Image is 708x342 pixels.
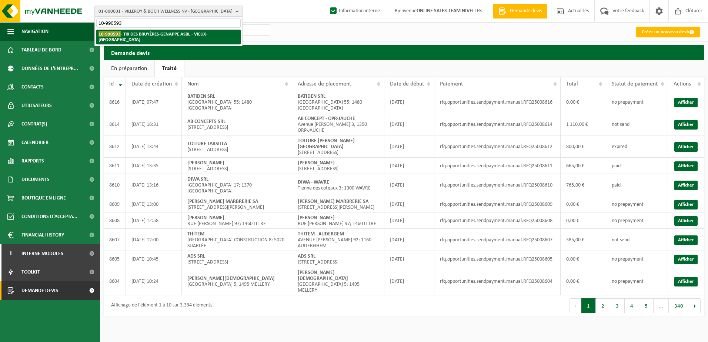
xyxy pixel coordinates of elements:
[104,267,126,295] td: 8604
[384,196,434,212] td: [DATE]
[187,81,199,87] span: Nom
[298,94,325,99] strong: BATIDEN SRL
[612,279,644,284] span: no prepayment
[674,216,698,226] a: Afficher
[384,212,434,229] td: [DATE]
[384,267,434,295] td: [DATE]
[561,267,606,295] td: 0,00 €
[292,251,384,267] td: [STREET_ADDRESS]
[610,298,625,313] button: 3
[187,160,224,166] strong: [PERSON_NAME]
[187,215,224,221] strong: [PERSON_NAME]
[298,160,335,166] strong: [PERSON_NAME]
[434,135,561,158] td: rfq.opportunities.sendpayment.manual.RFQ25008612
[561,91,606,113] td: 0,00 €
[292,196,384,212] td: [STREET_ADDRESS][PERSON_NAME]
[596,298,610,313] button: 2
[182,158,292,174] td: [STREET_ADDRESS]
[298,180,329,185] strong: DIWA - WAVRE
[561,229,606,251] td: 585,00 €
[21,41,61,59] span: Tableau de bord
[612,182,621,188] span: paid
[612,122,629,127] span: not send
[440,81,463,87] span: Paiement
[104,174,126,196] td: 8610
[292,91,384,113] td: [GEOGRAPHIC_DATA] 55; 1480 [GEOGRAPHIC_DATA]
[384,135,434,158] td: [DATE]
[182,174,292,196] td: [GEOGRAPHIC_DATA] 17; 1370 [GEOGRAPHIC_DATA]
[639,298,654,313] button: 5
[493,4,547,19] a: Demande devis
[187,276,275,281] strong: [PERSON_NAME][DEMOGRAPHIC_DATA]
[104,212,126,229] td: 8608
[182,113,292,135] td: [STREET_ADDRESS]
[126,196,182,212] td: [DATE] 13:00
[182,267,292,295] td: [GEOGRAPHIC_DATA] 5; 1495 MELLERY
[7,244,14,263] span: I
[21,244,63,263] span: Interne modules
[21,78,44,96] span: Contacts
[187,199,258,204] strong: [PERSON_NAME] MARBRERIE SA
[674,161,698,171] a: Afficher
[126,267,182,295] td: [DATE] 10:24
[126,174,182,196] td: [DATE] 13:16
[21,281,58,300] span: Demande devis
[155,60,184,77] a: Traité
[187,231,204,237] strong: THITEM
[298,116,355,121] strong: AB CONCEPT - OPR-JAUCHE
[434,229,561,251] td: rfq.opportunities.sendpayment.manual.RFQ25008607
[298,81,351,87] span: Adresse de placement
[182,251,292,267] td: [STREET_ADDRESS]
[104,229,126,251] td: 8607
[674,277,698,286] a: Afficher
[384,229,434,251] td: [DATE]
[104,158,126,174] td: 8611
[328,6,380,17] label: Information interne
[434,91,561,113] td: rfq.opportunities.sendpayment.manual.RFQ25008616
[674,235,698,245] a: Afficher
[674,200,698,209] a: Afficher
[21,207,77,226] span: Conditions d'accepta...
[434,251,561,267] td: rfq.opportunities.sendpayment.manual.RFQ25008605
[182,91,292,113] td: [GEOGRAPHIC_DATA] 55; 1480 [GEOGRAPHIC_DATA]
[21,59,78,78] span: Données de l'entrepr...
[674,255,698,264] a: Afficher
[384,113,434,135] td: [DATE]
[612,163,621,169] span: paid
[561,135,606,158] td: 800,00 €
[612,202,644,207] span: no prepayment
[126,158,182,174] td: [DATE] 13:35
[21,22,49,41] span: Navigation
[612,237,629,243] span: not send
[292,267,384,295] td: [GEOGRAPHIC_DATA] 5; 1495 MELLERY
[561,196,606,212] td: 0,00 €
[21,133,49,152] span: Calendrier
[298,199,368,204] strong: [PERSON_NAME] MARBRERIE SA
[561,158,606,174] td: 665,00 €
[187,177,208,182] strong: DIWA SRL
[104,91,126,113] td: 8616
[98,6,233,17] span: 01-000001 - VILLEROY & BOCH WELLNESS NV - [GEOGRAPHIC_DATA]
[21,115,47,133] span: Contrat(s)
[674,181,698,190] a: Afficher
[187,141,227,147] strong: TOITURE TARSILLA
[508,7,544,15] span: Demande devis
[182,196,292,212] td: [STREET_ADDRESS][PERSON_NAME]
[182,212,292,229] td: RUE [PERSON_NAME] 97; 1460 ITTRE
[104,60,154,77] a: En préparation
[126,229,182,251] td: [DATE] 12:00
[674,142,698,152] a: Afficher
[570,298,581,313] button: Previous
[292,229,384,251] td: AVENUE [PERSON_NAME] 92; 1160 AUDERGHEM
[21,96,52,115] span: Utilisateurs
[612,218,644,224] span: no prepayment
[104,45,704,60] h2: Demande devis
[104,251,126,267] td: 8605
[292,113,384,135] td: Avenue [PERSON_NAME] 3; 1350 ORP-JAUCHE
[107,299,212,312] div: Affichage de l'élément 1 à 10 sur 3,394 éléments
[182,135,292,158] td: [STREET_ADDRESS]
[566,81,578,87] span: Total
[674,81,691,87] span: Actions
[109,81,114,87] span: Id
[434,158,561,174] td: rfq.opportunities.sendpayment.manual.RFQ25008611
